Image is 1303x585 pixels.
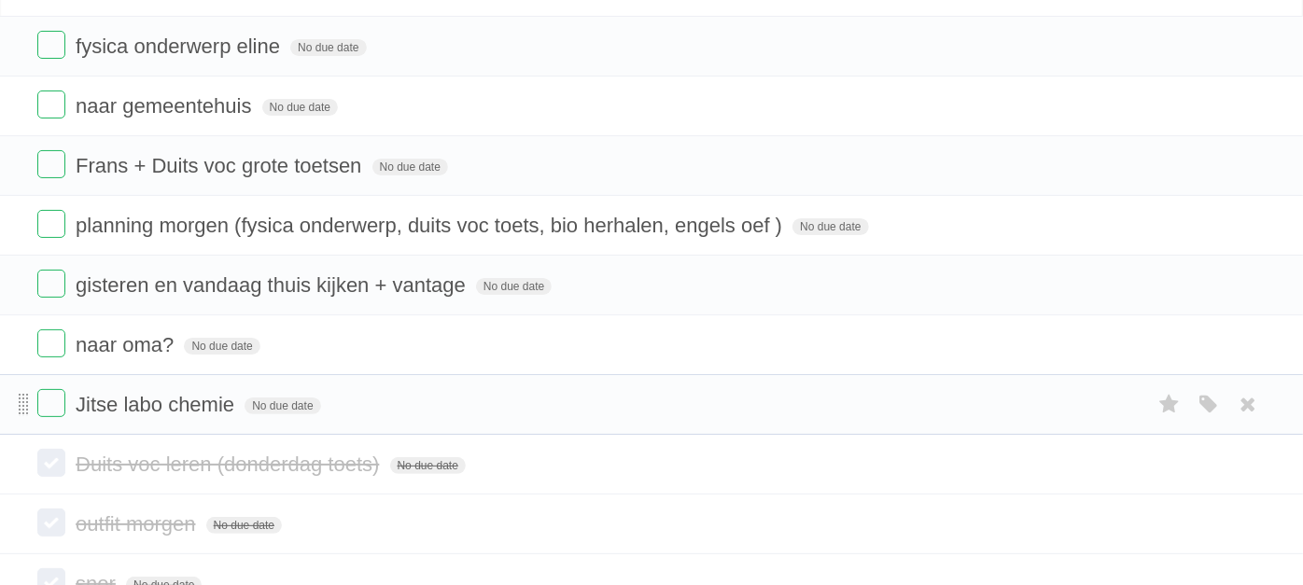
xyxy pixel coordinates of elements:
[76,154,366,177] span: Frans + Duits voc grote toetsen
[290,39,366,56] span: No due date
[37,508,65,536] label: Done
[792,218,868,235] span: No due date
[372,159,448,175] span: No due date
[37,31,65,59] label: Done
[76,214,787,237] span: planning morgen (fysica onderwerp, duits voc toets, bio herhalen, engels oef )
[37,91,65,118] label: Done
[37,329,65,357] label: Done
[37,210,65,238] label: Done
[245,397,320,414] span: No due date
[262,99,338,116] span: No due date
[184,338,259,355] span: No due date
[76,512,200,536] span: outfit morgen
[76,35,285,58] span: fysica onderwerp eline
[37,449,65,477] label: Done
[37,270,65,298] label: Done
[37,389,65,417] label: Done
[476,278,552,295] span: No due date
[37,150,65,178] label: Done
[1152,389,1187,420] label: Star task
[76,453,384,476] span: Duits voc leren (donderdag toets)
[76,94,256,118] span: naar gemeentehuis
[390,457,466,474] span: No due date
[76,273,470,297] span: gisteren en vandaag thuis kijken + vantage
[76,393,239,416] span: Jitse labo chemie
[206,517,282,534] span: No due date
[76,333,178,356] span: naar oma?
